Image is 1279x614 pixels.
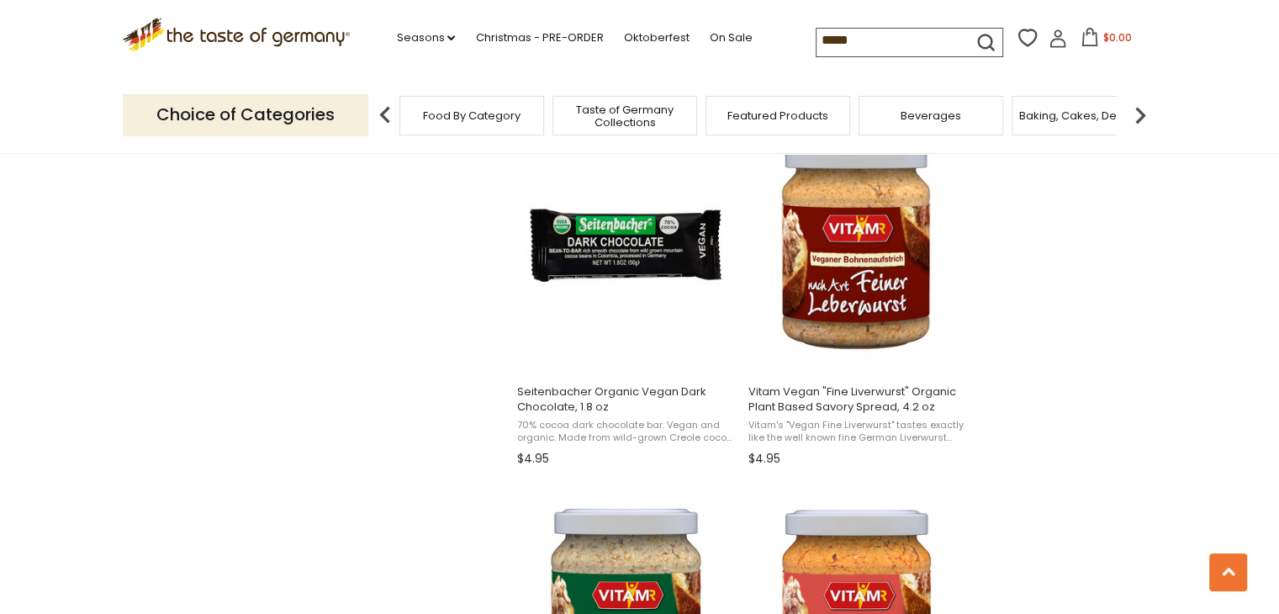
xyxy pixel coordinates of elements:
img: Vitam Vegan "Fine Liverwurst" Organic Plant Based Savory Spread, 4.2 oz [746,134,969,357]
span: $0.00 [1102,30,1131,45]
img: previous arrow [368,98,402,132]
span: $4.95 [748,450,780,468]
a: Taste of Germany Collections [558,103,692,129]
p: Choice of Categories [123,94,368,135]
a: On Sale [709,29,752,47]
span: 70% cocoa dark chocolate bar. Vegan and organic. Made from wild-grown Creole cocoa beans, hand-pi... [517,419,735,445]
span: Vitam Vegan "Fine Liverwurst" Organic Plant Based Savory Spread, 4.2 oz [748,384,966,415]
a: Featured Products [727,109,828,122]
span: Seitenbacher Organic Vegan Dark Chocolate, 1.8 oz [517,384,735,415]
a: Oktoberfest [623,29,689,47]
span: Vitam's "Vegan Fine Liverwurst" tastes exactly like the well known fine German Liverwurst spread,... [748,419,966,445]
button: $0.00 [1070,28,1142,53]
img: next arrow [1123,98,1157,132]
a: Baking, Cakes, Desserts [1019,109,1150,122]
a: Seitenbacher Organic Vegan Dark Chocolate, 1.8 oz [515,119,737,473]
a: Vitam Vegan "Fine Liverwurst" Organic Plant Based Savory Spread, 4.2 oz [746,119,969,473]
span: $4.95 [517,450,549,468]
img: Seitenbacher Organic Vegan Dark Chocolate [515,134,737,357]
a: Christmas - PRE-ORDER [475,29,603,47]
a: Seasons [396,29,455,47]
a: Beverages [901,109,961,122]
a: Food By Category [423,109,521,122]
